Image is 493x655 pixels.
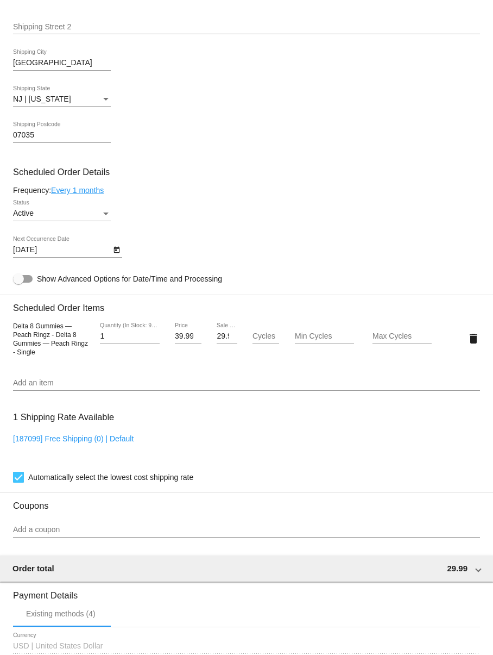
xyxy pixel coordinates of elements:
[13,434,134,443] a: [187099] Free Shipping (0) | Default
[37,273,222,284] span: Show Advanced Options for Date/Time and Processing
[13,406,114,429] h3: 1 Shipping Rate Available
[28,471,193,484] span: Automatically select the lowest cost shipping rate
[13,23,480,32] input: Shipping Street 2
[175,332,201,341] input: Price
[13,209,111,218] mat-select: Status
[13,641,103,650] span: USD | United States Dollar
[372,332,432,341] input: Max Cycles
[467,332,480,345] mat-icon: delete
[13,209,34,217] span: Active
[13,186,480,195] div: Frequency:
[13,246,111,254] input: Next Occurrence Date
[13,131,111,140] input: Shipping Postcode
[26,609,96,618] div: Existing methods (4)
[13,95,111,104] mat-select: Shipping State
[13,492,480,511] h3: Coupons
[100,332,159,341] input: Quantity (In Stock: 939)
[12,564,54,573] span: Order total
[13,59,111,67] input: Shipping City
[111,244,122,255] button: Open calendar
[13,322,88,356] span: Delta 8 Gummies — Peach Ringz - Delta 8 Gummies — Peach Ringz - Single
[51,186,104,195] a: Every 1 months
[13,95,71,103] span: NJ | [US_STATE]
[13,379,480,388] input: Add an item
[447,564,467,573] span: 29.99
[13,167,480,177] h3: Scheduled Order Details
[13,295,480,313] h3: Scheduled Order Items
[13,526,480,534] input: Add a coupon
[252,332,279,341] input: Cycles
[217,332,237,341] input: Sale Price
[13,582,480,601] h3: Payment Details
[295,332,354,341] input: Min Cycles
